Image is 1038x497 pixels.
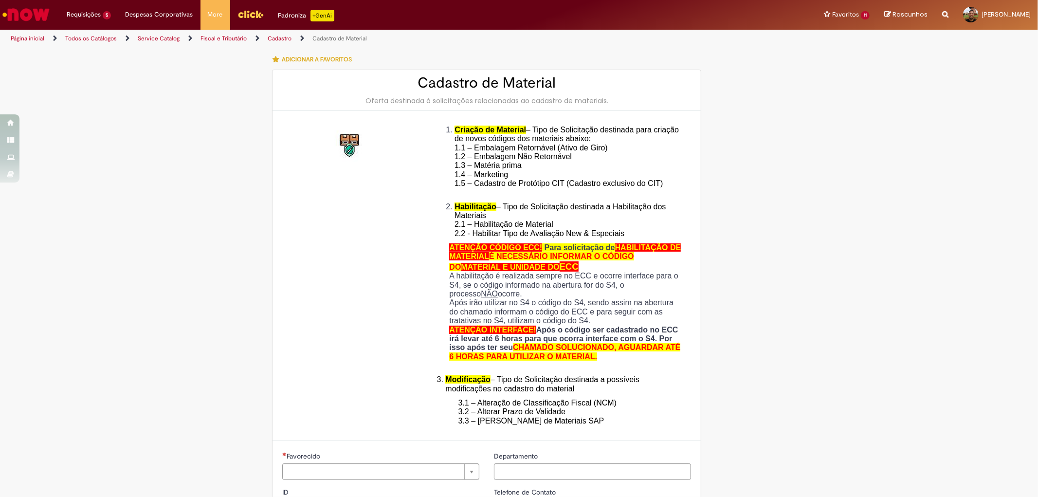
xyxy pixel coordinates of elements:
[884,10,928,19] a: Rascunhos
[861,11,870,19] span: 11
[832,10,859,19] span: Favoritos
[494,488,558,497] span: Telefone de Contato
[892,10,928,19] span: Rascunhos
[449,326,536,334] span: ATENÇÃO INTERFACE!
[445,375,684,393] li: – Tipo de Solicitação destinada a possíveis modificações no cadastro do material
[272,49,357,70] button: Adicionar a Favoritos
[103,11,111,19] span: 5
[138,35,180,42] a: Service Catalog
[237,7,264,21] img: click_logo_yellow_360x200.png
[449,243,542,252] span: ATENÇÃO CÓDIGO ECC!
[282,463,479,480] a: Limpar campo Favorecido
[11,35,44,42] a: Página inicial
[200,35,247,42] a: Fiscal e Tributário
[335,130,366,162] img: Cadastro de Material
[481,290,498,298] u: NÃO
[545,243,615,252] span: Para solicitação de
[1,5,51,24] img: ServiceNow
[282,75,691,91] h2: Cadastro de Material
[7,30,685,48] ul: Trilhas de página
[449,326,680,361] strong: Após o código ser cadastrado no ECC irá levar até 6 horas para que ocorra interface com o S4. Por...
[282,452,287,456] span: Necessários
[287,452,322,460] span: Necessários - Favorecido
[312,35,367,42] a: Cadastro de Material
[560,261,579,272] span: ECC
[449,298,684,325] p: Após irão utilizar no S4 o código do S4, sendo assim na abertura do chamado informam o código do ...
[126,10,193,19] span: Despesas Corporativas
[494,452,540,460] span: Departamento
[65,35,117,42] a: Todos os Catálogos
[310,10,334,21] p: +GenAi
[449,243,681,260] span: HABILITAÇÃO DE MATERIAL
[455,126,526,134] span: Criação de Material
[67,10,101,19] span: Requisições
[208,10,223,19] span: More
[458,399,617,425] span: 3.1 – Alteração de Classificação Fiscal (NCM) 3.2 – Alterar Prazo de Validade 3.3 – [PERSON_NAME]...
[982,10,1031,18] span: [PERSON_NAME]
[449,343,680,360] span: CHAMADO SOLUCIONADO, AGUARDAR ATÉ 6 HORAS PARA UTILIZAR O MATERIAL.
[455,126,679,197] span: – Tipo de Solicitação destinada para criação de novos códigos dos materiais abaixo: 1.1 – Embalag...
[494,463,691,480] input: Departamento
[278,10,334,21] div: Padroniza
[282,55,352,63] span: Adicionar a Favoritos
[455,202,666,238] span: – Tipo de Solicitação destinada a Habilitação dos Materiais 2.1 – Habilitação de Material 2.2 - H...
[449,272,684,298] p: A habilitação é realizada sempre no ECC e ocorre interface para o S4, se o código informado na ab...
[455,202,496,211] span: Habilitação
[282,96,691,106] div: Oferta destinada à solicitações relacionadas ao cadastro de materiais.
[449,252,634,271] span: É NECESSÁRIO INFORMAR O CÓDIGO DO
[461,263,559,271] span: MATERIAL E UNIDADE DO
[268,35,291,42] a: Cadastro
[445,375,490,384] span: Modificação
[282,488,291,497] span: ID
